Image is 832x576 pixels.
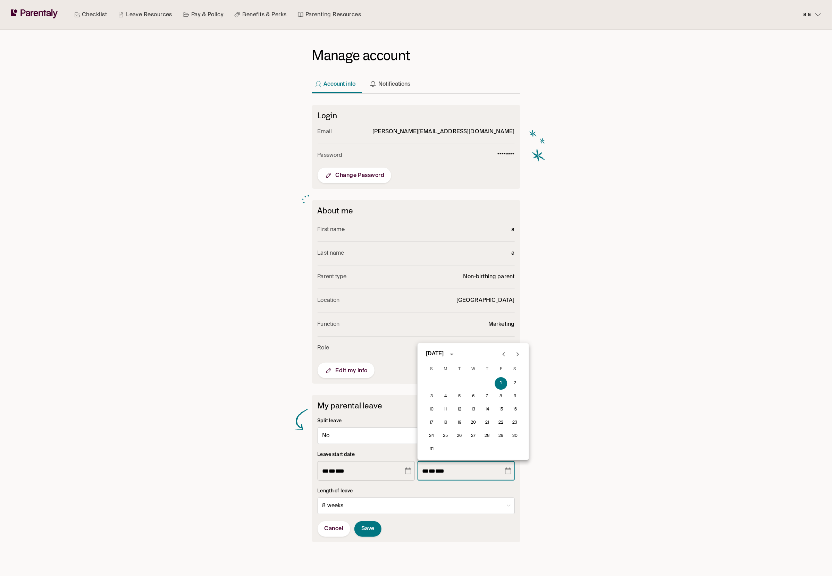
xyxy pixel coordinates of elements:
button: 13 [467,404,480,416]
button: 11 [439,404,452,416]
button: Edit my info [318,363,375,378]
button: 20 [467,417,480,429]
button: Save [354,521,381,537]
h6: My parental leave [318,400,515,410]
button: 29 [495,430,507,442]
div: [DATE] [426,350,444,359]
h2: Login [318,110,515,120]
p: Length of leave [318,488,515,495]
button: Choose date, selected date is Mar 6, 2026 [402,465,414,477]
p: Parent type [318,272,347,282]
button: Next month [511,347,525,361]
button: 19 [453,417,466,429]
div: 8 weeks [318,496,515,516]
span: Friday [495,363,507,376]
p: a [511,225,514,235]
span: Day [429,468,436,474]
span: Tuesday [453,363,466,376]
p: Password [318,151,343,160]
button: 22 [495,417,507,429]
button: 15 [495,404,507,416]
button: 4 [439,390,452,403]
button: Choose date, selected date is May 1, 2026 [502,465,514,477]
span: Edit my info [325,366,368,375]
button: 1 [495,377,507,390]
p: Non-birthing parent [463,272,515,282]
button: Cancel [318,521,351,537]
button: 16 [509,404,521,416]
button: 5 [453,390,466,403]
button: Notifications [367,68,416,93]
button: 2 [509,377,521,390]
button: 24 [426,430,438,442]
button: 6 [467,390,480,403]
button: 3 [426,390,438,403]
p: Leave start date [318,451,415,458]
p: Marketing [488,320,514,329]
p: Function [318,320,340,329]
button: 31 [426,443,438,456]
button: 14 [481,404,494,416]
button: Account info [312,68,361,93]
button: calendar view is open, switch to year view [446,348,457,360]
p: a [511,249,514,258]
span: Thursday [481,363,494,376]
button: 28 [481,430,494,442]
button: 17 [426,417,438,429]
button: 30 [509,430,521,442]
button: 23 [509,417,521,429]
span: Month [422,468,429,474]
p: Split leave [318,417,515,425]
span: Save [361,525,375,533]
span: Month [322,468,329,474]
p: Role [318,344,329,353]
p: [GEOGRAPHIC_DATA] [456,296,515,305]
p: First name [318,225,345,235]
span: Day [329,468,336,474]
button: 8 [495,390,507,403]
button: Previous month [497,347,511,361]
button: 26 [453,430,466,442]
span: Monday [439,363,452,376]
h1: Manage account [312,47,520,64]
span: Saturday [509,363,521,376]
p: Location [318,296,340,305]
span: Year [436,468,445,474]
button: 25 [439,430,452,442]
p: a a [804,10,811,19]
button: 27 [467,430,480,442]
button: 12 [453,404,466,416]
button: 10 [426,404,438,416]
div: No [318,426,515,446]
span: Cancel [325,525,344,533]
span: Change Password [325,171,385,179]
button: Change Password [318,168,392,183]
button: 18 [439,417,452,429]
p: Email [318,127,332,137]
button: 21 [481,417,494,429]
p: Last name [318,249,344,258]
span: Sunday [426,363,438,376]
h6: About me [318,205,515,215]
p: [PERSON_NAME][EMAIL_ADDRESS][DOMAIN_NAME] [372,127,514,137]
span: Wednesday [467,363,480,376]
button: 7 [481,390,494,403]
span: Year [336,468,345,474]
button: 9 [509,390,521,403]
